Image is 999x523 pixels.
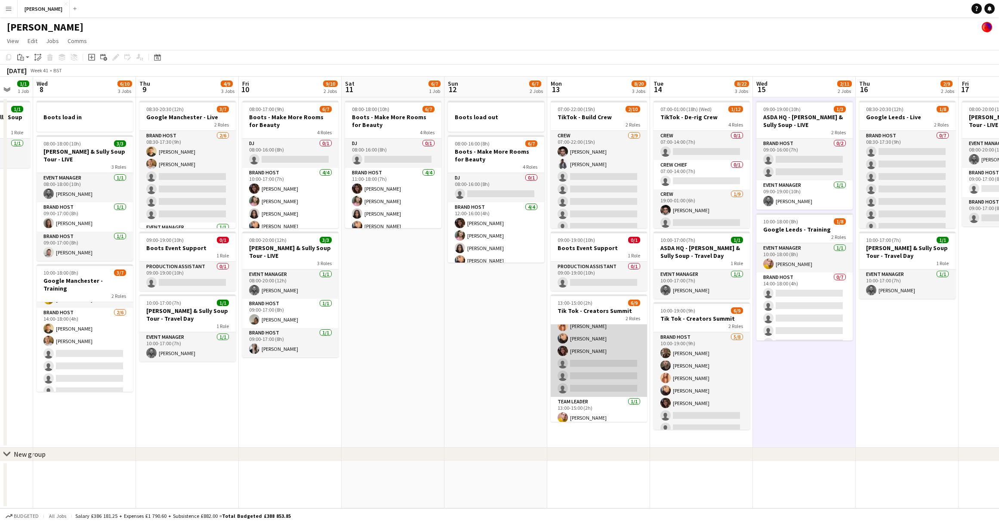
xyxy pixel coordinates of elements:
[866,237,901,243] span: 10:00-17:00 (7h)
[114,269,126,276] span: 3/7
[345,80,355,87] span: Sat
[11,106,23,112] span: 1/1
[756,113,853,129] h3: ASDA HQ - [PERSON_NAME] & Sully Soup - LIVE
[139,332,236,362] app-card-role: Event Manager1/110:00-17:00 (7h)[PERSON_NAME]
[14,450,46,458] div: New group
[549,84,562,94] span: 13
[654,315,750,322] h3: Tik Tok - Creators Summit
[114,140,126,147] span: 3/3
[731,260,743,266] span: 1 Role
[756,101,853,210] div: 09:00-19:00 (10h)1/3ASDA HQ - [PERSON_NAME] & Sully Soup - LIVE2 RolesBrand Host0/209:00-16:00 (7...
[139,294,236,362] app-job-card: 10:00-17:00 (7h)1/1[PERSON_NAME] & Sully Soup Tour - Travel Day1 RoleEvent Manager1/110:00-17:00 ...
[551,232,647,291] app-job-card: 09:00-19:00 (10h)0/1Boots Event Support1 RoleProduction Assistant0/109:00-19:00 (10h)
[859,80,870,87] span: Thu
[731,237,743,243] span: 1/1
[551,131,647,260] app-card-role: Crew2/907:00-22:00 (15h)[PERSON_NAME][PERSON_NAME]
[43,35,62,46] a: Jobs
[242,299,339,328] app-card-role: Brand Host1/109:00-17:00 (8h)[PERSON_NAME]
[7,21,83,34] h1: [PERSON_NAME]
[859,101,956,228] app-job-card: 08:30-20:30 (12h)1/8Google Leeds - Live2 RolesBrand Host0/708:30-17:30 (9h)
[654,332,750,449] app-card-role: Brand Host5/810:00-19:00 (9h)[PERSON_NAME][PERSON_NAME][PERSON_NAME][PERSON_NAME][PERSON_NAME]
[28,37,37,45] span: Edit
[654,101,750,228] div: 07:00-01:00 (18h) (Wed)1/12TikTok - De-rig Crew4 RolesCrew0/107:00-14:00 (7h) Crew Chief0/107:00-...
[962,80,969,87] span: Fri
[837,80,852,87] span: 2/11
[46,37,59,45] span: Jobs
[448,101,544,132] app-job-card: Boots load out
[448,113,544,121] h3: Boots load out
[43,140,81,147] span: 08:00-18:00 (10h)
[756,180,853,210] app-card-role: Event Manager1/109:00-19:00 (10h)[PERSON_NAME]
[859,113,956,121] h3: Google Leeds - Live
[146,237,184,243] span: 09:00-19:00 (10h)
[937,106,949,112] span: 1/8
[551,397,647,426] app-card-role: Team Leader1/113:00-15:00 (2h)[PERSON_NAME]
[344,84,355,94] span: 11
[217,106,229,112] span: 3/7
[317,260,332,266] span: 3 Roles
[551,113,647,121] h3: TikTok - Build Crew
[654,232,750,299] app-job-card: 10:00-17:00 (7h)1/1ASDA HQ - [PERSON_NAME] & Sully Soup - Travel Day1 RoleEvent Manager1/110:00-1...
[551,280,647,397] app-card-role: [PERSON_NAME][PERSON_NAME][PERSON_NAME][PERSON_NAME][PERSON_NAME]
[242,269,339,299] app-card-role: Event Manager1/108:00-20:00 (12h)[PERSON_NAME]
[961,84,969,94] span: 17
[320,237,332,243] span: 3/3
[111,164,126,170] span: 3 Roles
[139,113,236,121] h3: Google Manchester - Live
[763,106,801,112] span: 09:00-19:00 (10h)
[448,80,458,87] span: Sun
[139,232,236,291] app-job-card: 09:00-19:00 (10h)0/1Boots Event Support1 RoleProduction Assistant0/109:00-19:00 (10h)
[14,513,39,519] span: Budgeted
[35,84,48,94] span: 8
[660,237,695,243] span: 10:00-17:00 (7h)
[448,173,544,202] app-card-role: DJ0/108:00-16:00 (8h)
[734,80,749,87] span: 8/22
[7,37,19,45] span: View
[756,272,853,377] app-card-role: Brand Host0/714:00-18:00 (4h)
[37,148,133,163] h3: [PERSON_NAME] & Sully Soup Tour - LIVE
[756,243,853,272] app-card-role: Event Manager1/110:00-18:00 (8h)[PERSON_NAME]
[242,232,339,357] div: 08:00-20:00 (12h)3/3[PERSON_NAME] & Sully Soup Tour - LIVE3 RolesEvent Manager1/108:00-20:00 (12h...
[68,37,87,45] span: Comms
[242,101,339,228] app-job-card: 08:00-17:00 (9h)6/7Boots - Make More Rooms for Beauty4 RolesDJ0/108:00-16:00 (8h) Brand Host4/410...
[654,244,750,260] h3: ASDA HQ - [PERSON_NAME] & Sully Soup - Travel Day
[448,148,544,163] h3: Boots - Make More Rooms for Beauty
[728,121,743,128] span: 4 Roles
[447,84,458,94] span: 12
[628,237,640,243] span: 0/1
[221,88,234,94] div: 3 Jobs
[660,106,712,112] span: 07:00-01:00 (18h) (Wed)
[551,244,647,252] h3: Boots Event Support
[221,80,233,87] span: 4/9
[529,80,541,87] span: 6/7
[37,101,133,132] app-job-card: Boots load in
[7,66,27,75] div: [DATE]
[654,80,663,87] span: Tue
[345,168,441,235] app-card-role: Brand Host4/411:00-18:00 (7h)[PERSON_NAME][PERSON_NAME][PERSON_NAME][PERSON_NAME]
[626,315,640,322] span: 2 Roles
[249,106,284,112] span: 08:00-17:00 (9h)
[216,252,229,259] span: 1 Role
[139,244,236,252] h3: Boots Event Support
[654,302,750,430] div: 10:00-19:00 (9h)6/9Tik Tok - Creators Summit2 RolesBrand Host5/810:00-19:00 (9h)[PERSON_NAME][PER...
[37,173,133,202] app-card-role: Event Manager1/108:00-18:00 (10h)[PERSON_NAME]
[242,139,339,168] app-card-role: DJ0/108:00-16:00 (8h)
[37,264,133,392] app-job-card: 10:00-18:00 (8h)3/7Google Manchester - Training2 RolesEvent Manager1/110:00-18:00 (8h)[PERSON_NAM...
[763,218,798,225] span: 10:00-18:00 (8h)
[345,139,441,168] app-card-role: DJ0/108:00-16:00 (8h)
[37,202,133,232] app-card-role: Brand Host1/109:00-17:00 (8h)[PERSON_NAME]
[28,67,50,74] span: Week 41
[551,294,647,422] app-job-card: 13:00-15:00 (2h)6/9Tik Tok - Creators Summit2 Roles[PERSON_NAME][PERSON_NAME][PERSON_NAME][PERSON...
[632,88,646,94] div: 3 Jobs
[448,135,544,263] app-job-card: 08:00-16:00 (8h)6/7Boots - Make More Rooms for Beauty4 RolesDJ0/108:00-16:00 (8h) Brand Host4/412...
[146,300,181,306] span: 10:00-17:00 (7h)
[834,106,846,112] span: 1/3
[139,101,236,228] app-job-card: 08:30-20:30 (12h)3/7Google Manchester - Live2 RolesBrand Host2/608:30-17:30 (9h)[PERSON_NAME][PER...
